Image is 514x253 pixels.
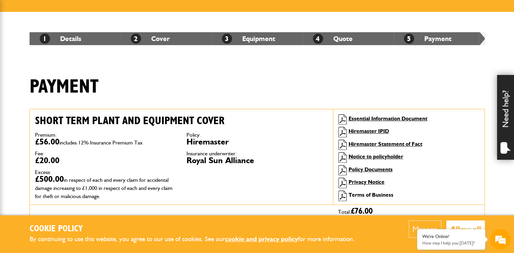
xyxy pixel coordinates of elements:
dd: £56.00 [35,138,176,146]
a: cookie and privacy policy [225,235,298,243]
img: d_20077148190_company_1631870298795_20077148190 [12,38,29,47]
dd: £500.00 [35,175,176,199]
a: Hiremaster Statement of Fact [349,141,422,147]
dt: Fee: [35,151,176,156]
span: 2 [131,34,141,44]
p: By continuing to use this website, you agree to our use of cookies. See our for more information. [30,234,366,245]
dd: Hiremaster [187,138,328,146]
span: includes 12% Insurance Premium Tax [59,139,143,146]
a: 4Quote [313,35,353,43]
em: Start Chat [92,199,123,208]
div: Total: [333,205,484,218]
dt: Insurance underwriter: [187,151,328,156]
input: Enter your email address [9,83,124,98]
input: Enter your phone number [9,103,124,118]
a: Terms of Business [349,192,393,198]
span: 5 [404,34,414,44]
h2: Cookie Policy [30,224,366,234]
div: Need help? [497,75,514,160]
h2: Short term plant and equipment cover [35,114,328,127]
dt: Premium: [35,132,176,138]
span: 3 [222,34,232,44]
a: Privacy Notice [349,179,385,185]
a: Hiremaster IPID [349,128,389,134]
span: in respect of each and every claim for accidental damage increasing to £1,000 in respect of each ... [35,177,173,199]
dd: £20.00 [35,156,176,164]
dt: Excess: [35,170,176,175]
div: Minimize live chat window [111,3,128,20]
dd: Royal Sun Alliance [187,156,328,164]
span: £ [351,207,373,215]
a: Notice to policyholder [349,153,403,160]
button: Manage [409,220,441,238]
a: 3Equipment [222,35,275,43]
li: Payment [394,32,485,45]
a: Essential Information Document [349,115,427,122]
input: Enter your last name [9,63,124,78]
button: Allow all [446,220,485,238]
div: Chat with us now [35,38,114,47]
textarea: Type your message and hit 'Enter' [9,123,124,193]
dt: Policy: [187,132,328,138]
div: We're Online! [422,234,480,239]
span: 4 [313,34,323,44]
h1: Payment [30,76,99,98]
span: 1 [40,34,50,44]
p: How may I help you today? [422,240,480,246]
a: 2Cover [131,35,170,43]
a: 1Details [40,35,81,43]
a: Policy Documents [349,166,393,173]
span: 76.00 [355,207,373,215]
